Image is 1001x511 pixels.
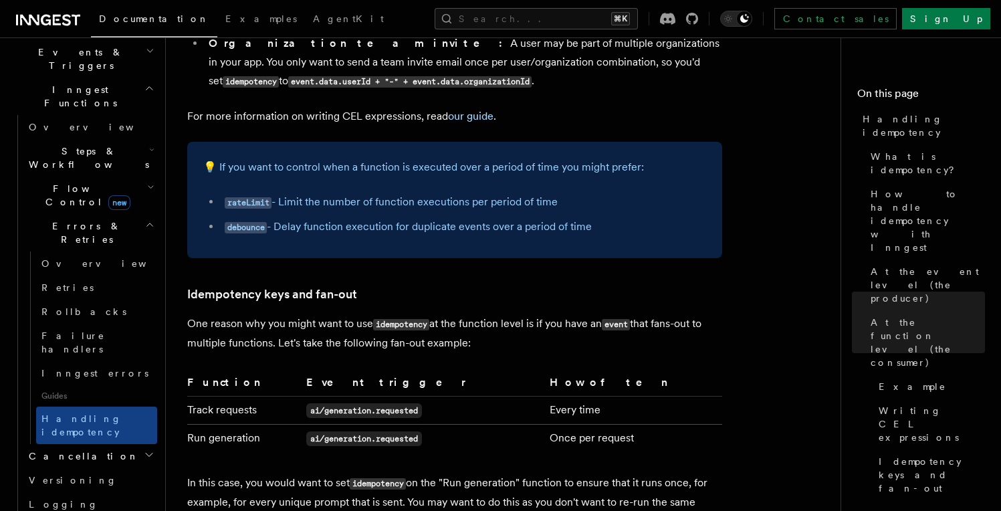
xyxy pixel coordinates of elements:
span: Example [879,380,946,393]
a: At the event level (the producer) [865,260,985,310]
span: Rollbacks [41,306,126,317]
a: Handling idempotency [36,407,157,444]
kbd: ⌘K [611,12,630,25]
span: Inngest errors [41,368,148,379]
a: Handling idempotency [857,107,985,144]
a: Sign Up [902,8,990,29]
span: What is idempotency? [871,150,985,177]
code: event [602,319,630,330]
code: idempotency [350,478,406,490]
span: Overview [41,258,179,269]
a: What is idempotency? [865,144,985,182]
button: Steps & Workflows [23,139,157,177]
th: How often [544,374,722,397]
span: Errors & Retries [23,219,145,246]
span: Inngest Functions [11,83,144,110]
a: Example [873,375,985,399]
span: Failure handlers [41,330,105,354]
a: rateLimit [225,195,271,208]
button: Search...⌘K [435,8,638,29]
span: Logging [29,499,98,510]
th: Event trigger [301,374,544,397]
div: Errors & Retries [23,251,157,444]
span: Steps & Workflows [23,144,149,171]
li: - Limit the number of function executions per period of time [221,193,706,212]
code: ai/generation.requested [306,403,422,418]
span: Guides [36,385,157,407]
span: At the function level (the consumer) [871,316,985,369]
a: Failure handlers [36,324,157,361]
a: At the function level (the consumer) [865,310,985,375]
button: Errors & Retries [23,214,157,251]
span: Examples [225,13,297,24]
span: new [108,195,130,210]
span: Handling idempotency [863,112,985,139]
a: Overview [23,115,157,139]
code: rateLimit [225,197,271,209]
code: event.data.userId + "-" + event.data.organizationId [288,76,532,88]
h4: On this page [857,86,985,107]
code: idempotency [223,76,279,88]
a: Writing CEL expressions [873,399,985,449]
td: Every time [544,397,722,425]
th: Function [187,374,301,397]
td: Track requests [187,397,301,425]
a: Idempotency keys and fan-out [873,449,985,500]
a: Inngest errors [36,361,157,385]
button: Inngest Functions [11,78,157,115]
li: A user may be part of multiple organizations in your app. You only want to send a team invite ema... [205,34,722,91]
span: Events & Triggers [11,45,146,72]
a: Versioning [23,468,157,492]
span: Documentation [99,13,209,24]
span: At the event level (the producer) [871,265,985,305]
button: Events & Triggers [11,40,157,78]
span: Writing CEL expressions [879,404,985,444]
span: Handling idempotency [41,413,122,437]
a: How to handle idempotency with Inngest [865,182,985,260]
button: Toggle dark mode [720,11,752,27]
span: How to handle idempotency with Inngest [871,187,985,254]
span: Retries [41,282,94,293]
button: Cancellation [23,444,157,468]
li: - Delay function execution for duplicate events over a period of time [221,217,706,237]
span: Flow Control [23,182,147,209]
button: Flow Controlnew [23,177,157,214]
td: Run generation [187,425,301,453]
span: Overview [29,122,166,132]
a: Rollbacks [36,300,157,324]
a: Contact sales [774,8,897,29]
code: idempotency [373,319,429,330]
span: AgentKit [313,13,384,24]
span: Versioning [29,475,117,486]
strong: Organization team invite: [209,37,510,49]
span: Idempotency keys and fan-out [879,455,985,495]
span: Cancellation [23,449,139,463]
a: Overview [36,251,157,276]
p: One reason why you might want to use at the function level is if you have an that fans-out to mul... [187,314,722,352]
code: ai/generation.requested [306,431,422,446]
a: Examples [217,4,305,36]
p: For more information on writing CEL expressions, read . [187,107,722,126]
td: Once per request [544,425,722,453]
code: debounce [225,222,267,233]
a: debounce [225,220,267,233]
a: Documentation [91,4,217,37]
a: our guide [448,110,493,122]
a: Retries [36,276,157,300]
a: AgentKit [305,4,392,36]
a: Idempotency keys and fan-out [187,285,357,304]
p: 💡 If you want to control when a function is executed over a period of time you might prefer: [203,158,706,177]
